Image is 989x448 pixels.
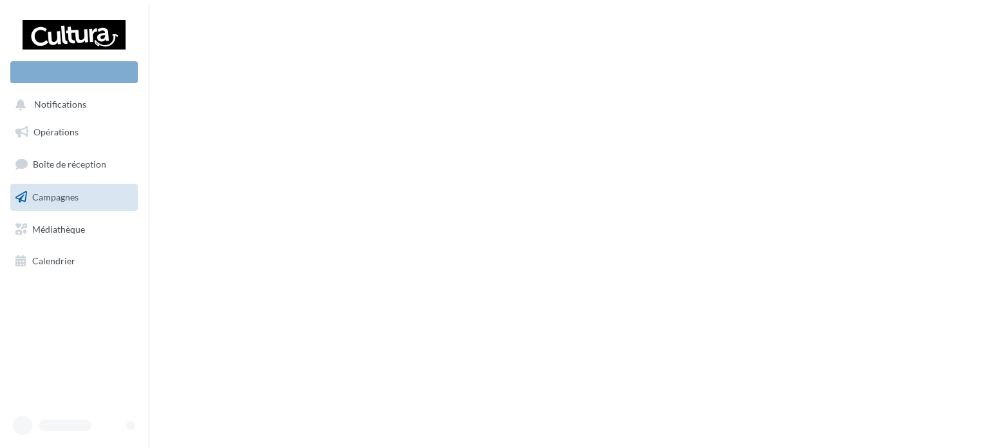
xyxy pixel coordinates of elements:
a: Campagnes [8,184,140,211]
span: Opérations [33,126,79,137]
a: Opérations [8,119,140,146]
a: Médiathèque [8,216,140,243]
span: Boîte de réception [33,159,106,170]
div: Nouvelle campagne [10,61,138,83]
span: Campagnes [32,191,79,202]
a: Boîte de réception [8,150,140,178]
span: Notifications [34,99,86,110]
a: Calendrier [8,248,140,275]
span: Médiathèque [32,223,85,234]
span: Calendrier [32,255,75,266]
